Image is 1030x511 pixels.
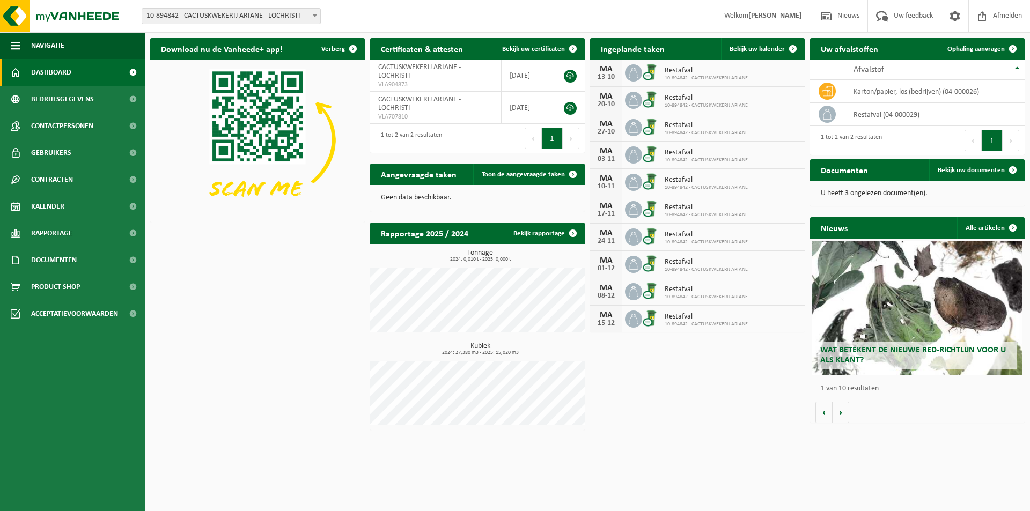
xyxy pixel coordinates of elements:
[31,59,71,86] span: Dashboard
[665,130,748,136] span: 10-894842 - CACTUSKWEKERIJ ARIANE
[665,184,748,191] span: 10-894842 - CACTUSKWEKERIJ ARIANE
[642,309,660,327] img: WB-0240-CU
[947,46,1005,53] span: Ophaling aanvragen
[31,300,118,327] span: Acceptatievoorwaarden
[563,128,579,149] button: Next
[595,202,617,210] div: MA
[31,166,73,193] span: Contracten
[665,285,748,294] span: Restafval
[665,157,748,164] span: 10-894842 - CACTUSKWEKERIJ ARIANE
[642,117,660,136] img: WB-0240-CU
[595,284,617,292] div: MA
[815,402,833,423] button: Vorige
[595,320,617,327] div: 15-12
[854,65,884,74] span: Afvalstof
[595,73,617,81] div: 13-10
[1003,130,1019,151] button: Next
[812,241,1022,375] a: Wat betekent de nieuwe RED-richtlijn voor u als klant?
[938,167,1005,174] span: Bekijk uw documenten
[721,38,804,60] a: Bekijk uw kalender
[665,66,748,75] span: Restafval
[595,311,617,320] div: MA
[665,321,748,328] span: 10-894842 - CACTUSKWEKERIJ ARIANE
[376,343,585,356] h3: Kubiek
[665,266,748,273] span: 10-894842 - CACTUSKWEKERIJ ARIANE
[642,254,660,272] img: WB-0240-CU
[378,80,493,89] span: VLA904873
[665,231,748,239] span: Restafval
[965,130,982,151] button: Previous
[642,172,660,190] img: WB-0240-CU
[376,350,585,356] span: 2024: 27,380 m3 - 2025: 15,020 m3
[370,38,474,59] h2: Certificaten & attesten
[313,38,364,60] button: Verberg
[595,238,617,245] div: 24-11
[821,385,1019,392] p: 1 van 10 resultaten
[31,32,64,59] span: Navigatie
[31,193,64,220] span: Kalender
[665,258,748,266] span: Restafval
[31,273,80,300] span: Product Shop
[595,210,617,218] div: 17-11
[595,155,617,163] div: 03-11
[150,38,293,59] h2: Download nu de Vanheede+ app!
[665,239,748,246] span: 10-894842 - CACTUSKWEKERIJ ARIANE
[982,130,1003,151] button: 1
[595,229,617,238] div: MA
[31,113,93,139] span: Contactpersonen
[482,171,565,178] span: Toon de aangevraagde taken
[31,220,72,247] span: Rapportage
[595,256,617,265] div: MA
[642,90,660,108] img: WB-0240-CU
[321,46,345,53] span: Verberg
[595,92,617,101] div: MA
[595,128,617,136] div: 27-10
[595,292,617,300] div: 08-12
[642,199,660,218] img: WB-0240-CU
[525,128,542,149] button: Previous
[502,60,553,92] td: [DATE]
[810,217,858,238] h2: Nieuws
[845,80,1025,103] td: karton/papier, los (bedrijven) (04-000026)
[820,346,1006,365] span: Wat betekent de nieuwe RED-richtlijn voor u als klant?
[815,129,882,152] div: 1 tot 2 van 2 resultaten
[595,65,617,73] div: MA
[31,86,94,113] span: Bedrijfsgegevens
[642,145,660,163] img: WB-0240-CU
[642,282,660,300] img: WB-0240-CU
[31,139,71,166] span: Gebruikers
[642,227,660,245] img: WB-0240-CU
[665,203,748,212] span: Restafval
[665,212,748,218] span: 10-894842 - CACTUSKWEKERIJ ARIANE
[845,103,1025,126] td: restafval (04-000029)
[929,159,1024,181] a: Bekijk uw documenten
[31,247,77,273] span: Documenten
[370,223,479,243] h2: Rapportage 2025 / 2024
[150,60,365,220] img: Download de VHEPlus App
[642,63,660,81] img: WB-0240-CU
[665,94,748,102] span: Restafval
[378,63,461,80] span: CACTUSKWEKERIJ ARIANE - LOCHRISTI
[502,46,565,53] span: Bekijk uw certificaten
[957,217,1024,239] a: Alle artikelen
[665,176,748,184] span: Restafval
[542,128,563,149] button: 1
[505,223,584,244] a: Bekijk rapportage
[142,9,320,24] span: 10-894842 - CACTUSKWEKERIJ ARIANE - LOCHRISTI
[595,120,617,128] div: MA
[595,174,617,183] div: MA
[665,313,748,321] span: Restafval
[810,38,889,59] h2: Uw afvalstoffen
[142,8,321,24] span: 10-894842 - CACTUSKWEKERIJ ARIANE - LOCHRISTI
[595,147,617,155] div: MA
[748,12,802,20] strong: [PERSON_NAME]
[821,190,1014,197] p: U heeft 3 ongelezen document(en).
[665,149,748,157] span: Restafval
[595,265,617,272] div: 01-12
[590,38,675,59] h2: Ingeplande taken
[833,402,849,423] button: Volgende
[665,121,748,130] span: Restafval
[502,92,553,124] td: [DATE]
[595,101,617,108] div: 20-10
[370,164,467,184] h2: Aangevraagde taken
